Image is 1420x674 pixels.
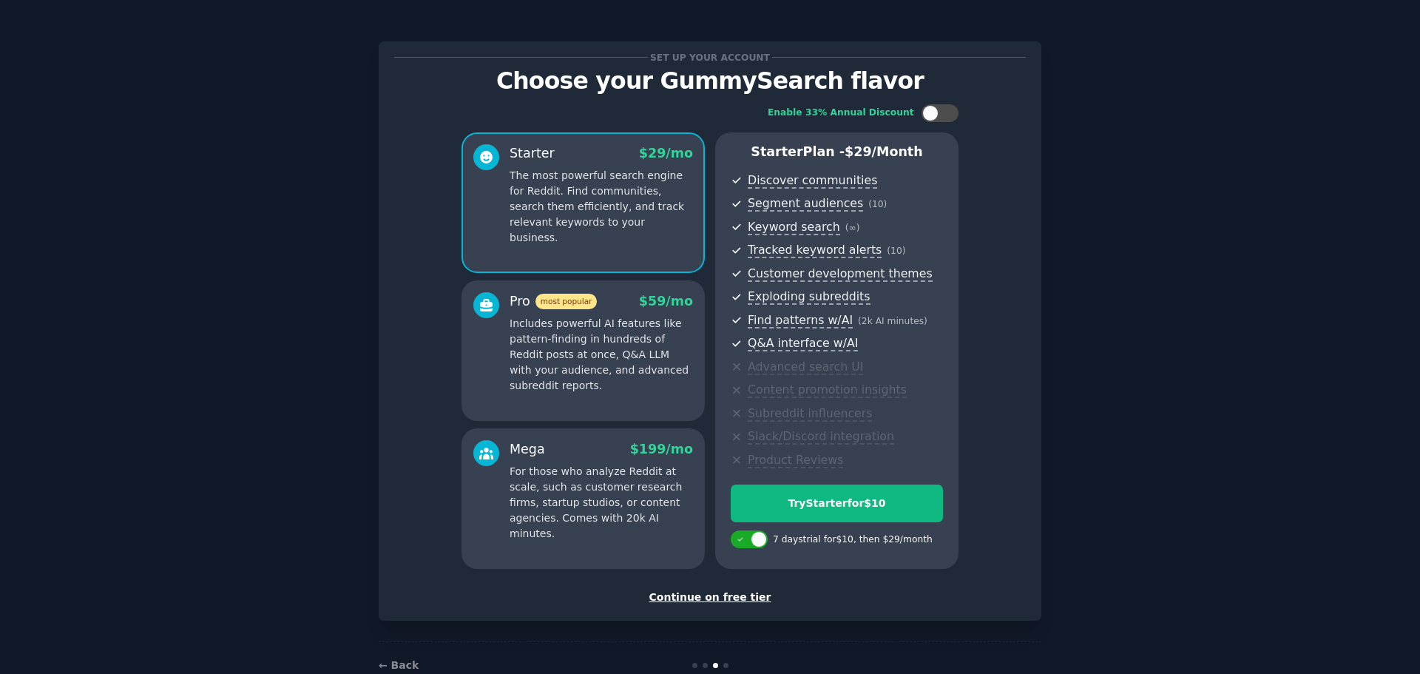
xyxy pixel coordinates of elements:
div: 7 days trial for $10 , then $ 29 /month [773,533,933,547]
a: ← Back [379,659,419,671]
span: Tracked keyword alerts [748,243,882,258]
span: Slack/Discord integration [748,429,894,445]
button: TryStarterfor$10 [731,485,943,522]
span: Find patterns w/AI [748,313,853,328]
span: $ 29 /mo [639,146,693,161]
p: The most powerful search engine for Reddit. Find communities, search them efficiently, and track ... [510,168,693,246]
span: Set up your account [648,50,773,65]
span: most popular [535,294,598,309]
span: Subreddit influencers [748,406,872,422]
p: For those who analyze Reddit at scale, such as customer research firms, startup studios, or conte... [510,464,693,542]
div: Pro [510,292,597,311]
span: Keyword search [748,220,840,235]
div: Starter [510,144,555,163]
div: Continue on free tier [394,590,1026,605]
span: Customer development themes [748,266,933,282]
div: Enable 33% Annual Discount [768,107,914,120]
div: Try Starter for $10 [731,496,942,511]
span: ( 2k AI minutes ) [858,316,927,326]
span: Advanced search UI [748,360,863,375]
span: ( 10 ) [887,246,905,256]
span: $ 29 /month [845,144,923,159]
p: Starter Plan - [731,143,943,161]
span: Content promotion insights [748,383,907,398]
span: Exploding subreddits [748,289,870,305]
span: ( 10 ) [868,199,887,209]
div: Mega [510,440,545,459]
span: Discover communities [748,173,877,189]
span: Segment audiences [748,196,863,212]
p: Choose your GummySearch flavor [394,68,1026,94]
span: Product Reviews [748,453,843,468]
span: $ 199 /mo [630,442,693,456]
span: $ 59 /mo [639,294,693,309]
span: Q&A interface w/AI [748,336,858,351]
span: ( ∞ ) [845,223,860,233]
p: Includes powerful AI features like pattern-finding in hundreds of Reddit posts at once, Q&A LLM w... [510,316,693,394]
